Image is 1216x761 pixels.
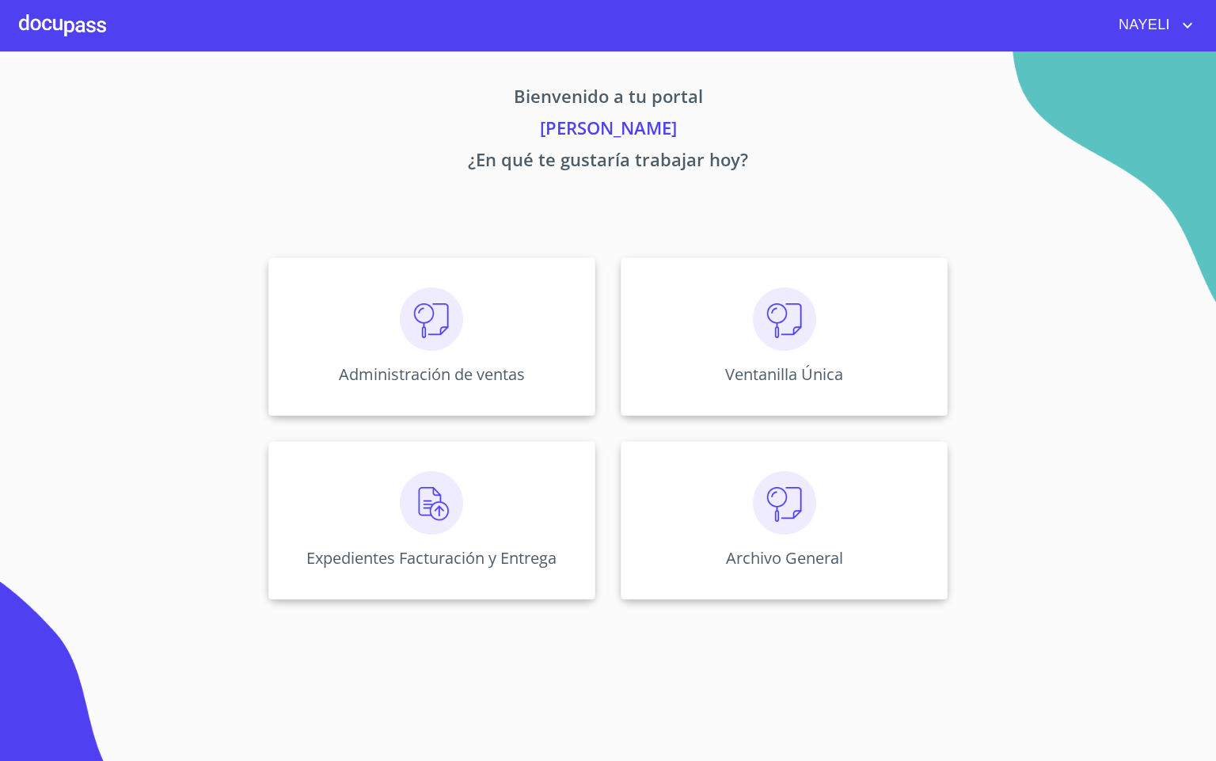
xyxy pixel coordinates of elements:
span: NAYELI [1107,13,1178,38]
p: Archivo General [726,547,843,569]
p: Ventanilla Única [725,363,843,385]
button: account of current user [1107,13,1197,38]
p: Expedientes Facturación y Entrega [306,547,557,569]
p: Bienvenido a tu portal [120,83,1096,115]
img: consulta.png [753,471,816,535]
img: consulta.png [753,287,816,351]
p: ¿En qué te gustaría trabajar hoy? [120,146,1096,178]
p: [PERSON_NAME] [120,115,1096,146]
img: consulta.png [400,287,463,351]
img: carga.png [400,471,463,535]
p: Administración de ventas [339,363,525,385]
